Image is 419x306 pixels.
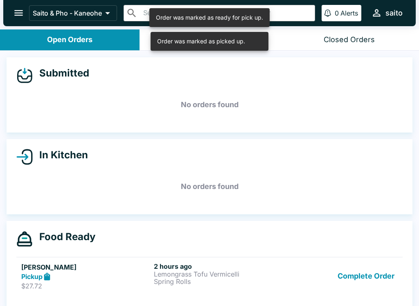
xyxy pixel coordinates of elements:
[385,8,403,18] div: saito
[156,11,263,25] div: Order was marked as ready for pick up.
[33,231,95,243] h4: Food Ready
[21,272,43,281] strong: Pickup
[334,262,398,290] button: Complete Order
[141,7,311,19] input: Search orders by name or phone number
[16,257,403,295] a: [PERSON_NAME]Pickup$27.722 hours agoLemongrass Tofu VermicelliSpring RollsComplete Order
[33,149,88,161] h4: In Kitchen
[154,278,283,285] p: Spring Rolls
[21,282,151,290] p: $27.72
[16,90,403,119] h5: No orders found
[8,2,29,23] button: open drawer
[33,9,102,17] p: Saito & Pho - Kaneohe
[368,4,406,22] button: saito
[324,35,375,45] div: Closed Orders
[21,262,151,272] h5: [PERSON_NAME]
[16,172,403,201] h5: No orders found
[340,9,358,17] p: Alerts
[157,34,245,48] div: Order was marked as picked up.
[47,35,92,45] div: Open Orders
[29,5,117,21] button: Saito & Pho - Kaneohe
[335,9,339,17] p: 0
[154,270,283,278] p: Lemongrass Tofu Vermicelli
[154,262,283,270] h6: 2 hours ago
[33,67,89,79] h4: Submitted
